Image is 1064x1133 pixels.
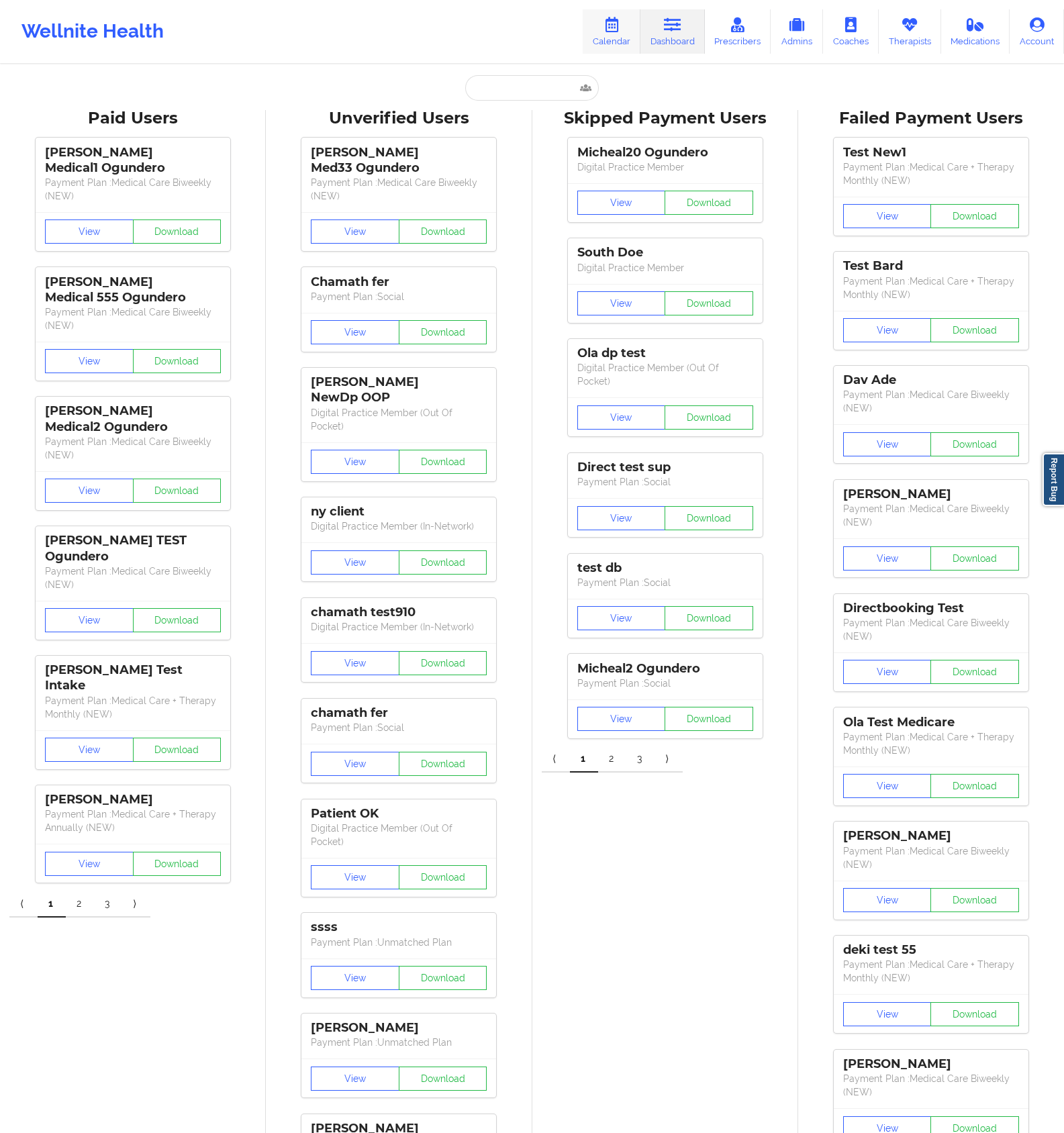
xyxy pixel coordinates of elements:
[570,746,598,773] a: 1
[577,145,753,160] div: Micheal20 Ogundero
[577,160,753,174] p: Digital Practice Member
[45,403,221,434] div: [PERSON_NAME] Medical2 Ogundero
[843,942,1019,958] div: deki test 55
[843,958,1019,985] p: Payment Plan : Medical Care + Therapy Monthly (NEW)
[941,9,1010,54] a: Medications
[311,1067,399,1091] button: View
[311,806,487,822] div: Patient OK
[577,576,753,589] p: Payment Plan : Social
[843,730,1019,757] p: Payment Plan : Medical Care + Therapy Monthly (NEW)
[45,608,134,632] button: View
[843,388,1019,415] p: Payment Plan : Medical Care Biweekly (NEW)
[583,9,640,54] a: Calendar
[45,275,221,305] div: [PERSON_NAME] Medical 555 Ogundero
[133,479,222,503] button: Download
[879,9,941,54] a: Therapists
[930,774,1019,798] button: Download
[577,291,666,315] button: View
[843,318,932,342] button: View
[311,865,399,889] button: View
[665,707,753,731] button: Download
[843,373,1019,388] div: Dav Ade
[133,852,222,876] button: Download
[843,601,1019,616] div: Directbooking Test
[843,145,1019,160] div: Test New1
[930,204,1019,228] button: Download
[45,305,221,332] p: Payment Plan : Medical Care Biweekly (NEW)
[94,891,122,918] a: 3
[577,506,666,530] button: View
[843,275,1019,301] p: Payment Plan : Medical Care + Therapy Monthly (NEW)
[311,290,487,303] p: Payment Plan : Social
[45,738,134,762] button: View
[311,1020,487,1036] div: [PERSON_NAME]
[626,746,655,773] a: 3
[930,1002,1019,1026] button: Download
[843,258,1019,274] div: Test Bard
[640,9,705,54] a: Dashboard
[311,145,487,176] div: [PERSON_NAME] Med33 Ogundero
[311,219,399,244] button: View
[665,291,753,315] button: Download
[311,550,399,575] button: View
[45,564,221,591] p: Payment Plan : Medical Care Biweekly (NEW)
[577,460,753,475] div: Direct test sup
[843,774,932,798] button: View
[133,608,222,632] button: Download
[843,502,1019,529] p: Payment Plan : Medical Care Biweekly (NEW)
[311,620,487,634] p: Digital Practice Member (In-Network)
[577,361,753,388] p: Digital Practice Member (Out Of Pocket)
[45,176,221,203] p: Payment Plan : Medical Care Biweekly (NEW)
[843,888,932,912] button: View
[577,405,666,430] button: View
[45,479,134,503] button: View
[311,605,487,620] div: chamath test910
[843,828,1019,844] div: [PERSON_NAME]
[399,320,487,344] button: Download
[311,320,399,344] button: View
[9,108,256,129] div: Paid Users
[45,219,134,244] button: View
[45,792,221,807] div: [PERSON_NAME]
[311,936,487,949] p: Payment Plan : Unmatched Plan
[665,191,753,215] button: Download
[399,450,487,474] button: Download
[577,661,753,677] div: Micheal2 Ogundero
[843,546,932,571] button: View
[843,204,932,228] button: View
[843,160,1019,187] p: Payment Plan : Medical Care + Therapy Monthly (NEW)
[311,920,487,935] div: ssss
[665,606,753,630] button: Download
[843,616,1019,643] p: Payment Plan : Medical Care Biweekly (NEW)
[843,1002,932,1026] button: View
[311,375,487,405] div: [PERSON_NAME] NewDp OOP
[843,715,1019,730] div: Ola Test Medicare
[311,520,487,533] p: Digital Practice Member (In-Network)
[311,1036,487,1049] p: Payment Plan : Unmatched Plan
[1043,453,1064,506] a: Report Bug
[38,891,66,918] a: 1
[930,660,1019,684] button: Download
[577,245,753,260] div: South Doe
[577,475,753,489] p: Payment Plan : Social
[577,560,753,576] div: test db
[399,966,487,990] button: Download
[843,660,932,684] button: View
[45,533,221,564] div: [PERSON_NAME] TEST Ogundero
[665,506,753,530] button: Download
[133,349,222,373] button: Download
[808,108,1055,129] div: Failed Payment Users
[823,9,879,54] a: Coaches
[930,546,1019,571] button: Download
[311,176,487,203] p: Payment Plan : Medical Care Biweekly (NEW)
[930,432,1019,456] button: Download
[843,844,1019,871] p: Payment Plan : Medical Care Biweekly (NEW)
[843,1072,1019,1099] p: Payment Plan : Medical Care Biweekly (NEW)
[66,891,94,918] a: 2
[133,738,222,762] button: Download
[311,406,487,433] p: Digital Practice Member (Out Of Pocket)
[311,966,399,990] button: View
[399,752,487,776] button: Download
[705,9,771,54] a: Prescribers
[399,550,487,575] button: Download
